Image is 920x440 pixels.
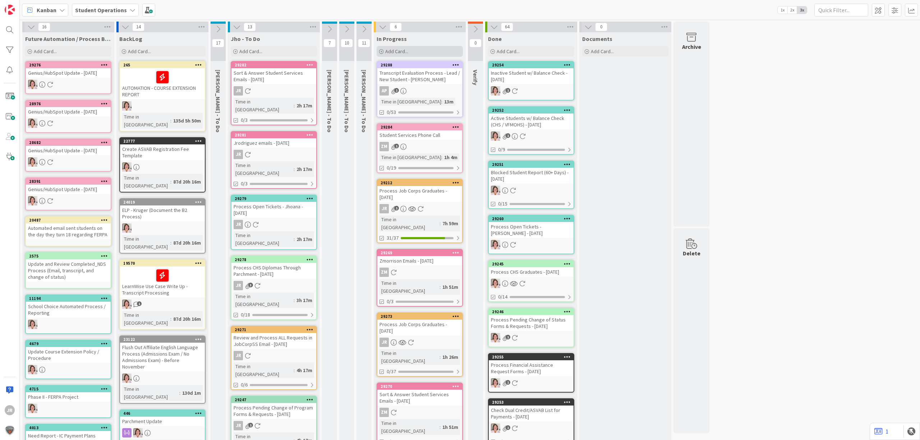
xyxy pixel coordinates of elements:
[441,98,442,106] span: :
[231,132,316,138] div: 29281
[377,408,462,417] div: ZM
[385,48,408,55] span: Add Card...
[26,425,111,431] div: 4013
[377,320,462,335] div: Process Job Corps Graduates - [DATE]
[440,283,441,291] span: :
[120,336,205,371] div: 23122Flush Out Affiliate English Language Process (Admissions Exam / No Admissions Exam) - Before...
[387,108,396,116] span: 0/53
[26,146,111,155] div: Genius/HubSpot Update - [DATE]
[120,101,205,111] div: EW
[381,384,462,389] div: 29270
[244,23,256,31] span: 13
[26,62,111,68] div: 29276
[442,153,459,161] div: 1h 4m
[231,281,316,290] div: JR
[489,240,574,249] div: EW
[377,268,462,277] div: ZM
[231,195,316,202] div: 29279
[492,108,574,113] div: 29252
[241,311,250,319] span: 0/18
[489,261,574,277] div: 29245Process CHS Graduates - [DATE]
[171,178,203,186] div: 87d 20h 16m
[441,153,442,161] span: :
[379,216,440,231] div: Time in [GEOGRAPHIC_DATA]
[231,138,316,148] div: Jrodriguez emails - [DATE]
[26,196,111,205] div: EW
[489,107,574,129] div: 29252Active Students w/ Balance Check (CHS / VFMOHS) - [DATE]
[235,62,316,68] div: 29282
[294,296,295,304] span: :
[120,260,205,267] div: 19570
[489,62,574,84] div: 29254Inactive Student w/ Balance Check - [DATE]
[28,404,37,413] img: EW
[489,261,574,267] div: 29245
[29,296,111,301] div: 11194
[120,374,205,383] div: EW
[379,338,389,347] div: JR
[379,279,440,295] div: Time in [GEOGRAPHIC_DATA]
[29,101,111,106] div: 28976
[379,268,389,277] div: ZM
[26,62,111,78] div: 29276Genius/HubSpot Update - [DATE]
[28,196,37,205] img: EW
[489,222,574,238] div: Process Open Tickets - [PERSON_NAME] - [DATE]
[120,138,205,144] div: 22777
[34,48,57,55] span: Add Card...
[394,88,399,93] span: 1
[248,283,253,287] span: 3
[38,23,50,31] span: 16
[231,150,316,159] div: JR
[120,428,205,437] div: EW
[498,200,507,208] span: 0/15
[492,162,574,167] div: 29251
[491,186,500,195] img: EW
[358,39,370,47] span: 11
[492,261,574,267] div: 29245
[120,343,205,371] div: Flush Out Affiliate English Language Process (Admissions Exam / No Admissions Exam) - Before Nove...
[122,101,132,111] img: EW
[171,239,203,247] div: 87d 20h 16m
[381,314,462,319] div: 29273
[234,281,243,290] div: JR
[591,48,614,55] span: Add Card...
[120,267,205,297] div: LearnWise Use Case Write Up - Transcript Processing
[235,257,316,262] div: 29278
[128,48,151,55] span: Add Card...
[489,114,574,129] div: Active Students w/ Balance Check (CHS / VFMOHS) - [DATE]
[489,186,574,195] div: EW
[26,386,111,402] div: 4715Phase II - FERPA Project
[123,337,205,342] div: 23122
[133,428,143,437] img: EW
[231,421,316,430] div: JR
[377,180,462,202] div: 29212Process Job Corps Graduates - [DATE]
[491,240,500,249] img: EW
[498,146,505,153] span: 0/9
[26,347,111,363] div: Update Course Extension Policy / Procedure
[26,178,111,185] div: 28391
[381,250,462,255] div: 29269
[874,427,888,436] a: 1
[234,220,243,229] div: JR
[235,327,316,332] div: 29271
[231,397,316,403] div: 29247
[122,374,132,383] img: EW
[170,239,171,247] span: :
[120,138,205,160] div: 22777Create ASVAB Registration Fee Template
[294,165,295,173] span: :
[26,223,111,239] div: Automated email sent students on the day they turn 18 regarding FERPA
[440,219,441,227] span: :
[394,206,399,210] span: 1
[170,178,171,186] span: :
[26,101,111,116] div: 28976Genius/HubSpot Update - [DATE]
[489,360,574,376] div: Process Financial Assistance Request Forms - [DATE]
[377,250,462,265] div: 29269Zmorrison Emails - [DATE]
[341,39,353,47] span: 10
[120,205,205,221] div: ELP - Kruger (Document the B2 Process)
[26,295,111,302] div: 11194
[26,119,111,128] div: EW
[377,256,462,265] div: Zmorrison Emails - [DATE]
[123,261,205,266] div: 19570
[120,336,205,343] div: 23122
[231,195,316,218] div: 29279Process Open Tickets - Jhoana - [DATE]
[231,132,316,148] div: 29281Jrodriguez emails - [DATE]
